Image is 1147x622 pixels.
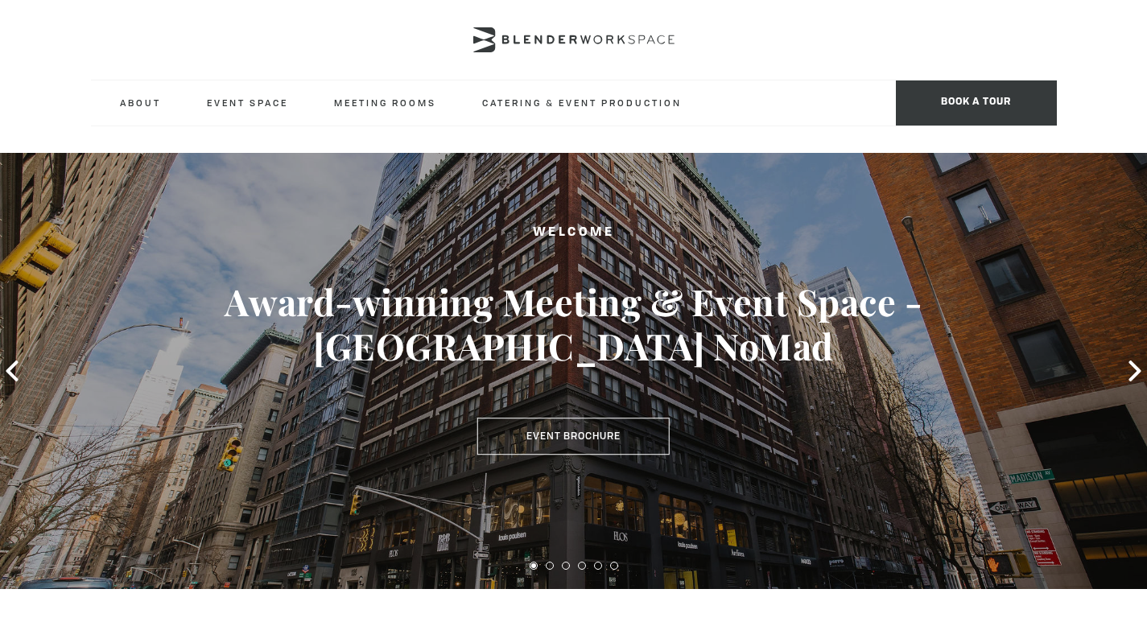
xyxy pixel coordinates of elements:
a: Event Brochure [477,418,670,455]
h3: Award-winning Meeting & Event Space - [GEOGRAPHIC_DATA] NoMad [57,279,1090,369]
a: Event Space [194,80,301,125]
a: Catering & Event Production [469,80,695,125]
a: About [107,80,174,125]
h2: Welcome [57,223,1090,243]
a: Meeting Rooms [321,80,449,125]
span: Book a tour [896,80,1057,126]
